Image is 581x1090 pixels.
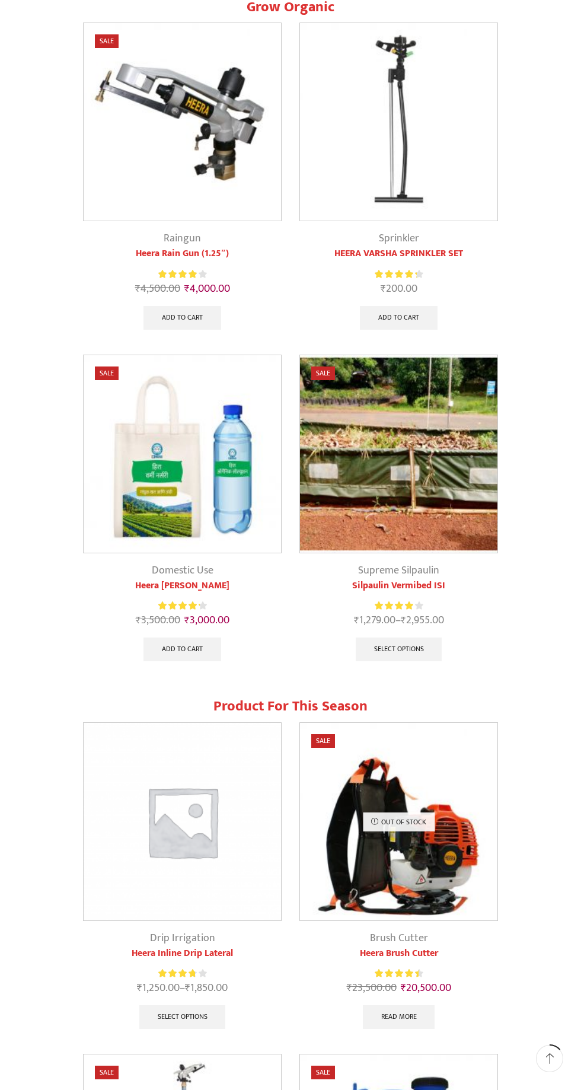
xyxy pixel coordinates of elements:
a: Silpaulin Vermibed ISI [299,579,498,593]
span: Rated out of 5 [158,967,195,980]
div: Rated 4.00 out of 5 [158,268,206,281]
bdi: 4,500.00 [135,280,180,298]
a: Heera Inline Drip Lateral [83,946,282,961]
a: Select options for “Silpaulin Vermibed ISI” [356,638,442,661]
div: Rated 4.55 out of 5 [375,967,423,980]
span: ₹ [401,979,406,997]
span: ₹ [347,979,352,997]
bdi: 200.00 [381,280,417,298]
bdi: 1,279.00 [354,611,395,629]
a: Add to cart: “Heera Vermi Nursery” [143,638,221,661]
a: Heera Rain Gun (1.25″) [83,247,282,261]
img: Impact Mini Sprinkler [300,23,497,221]
span: ₹ [184,280,190,298]
span: Sale [311,366,335,380]
a: Brush Cutter [370,929,428,947]
img: Heera Vermi Nursery [84,355,281,553]
span: – [299,613,498,629]
span: ₹ [135,280,141,298]
div: Rated 4.37 out of 5 [375,268,423,281]
span: – [83,980,282,996]
span: Rated out of 5 [375,268,417,281]
span: ₹ [137,979,142,997]
img: Silpaulin Vermibed ISI [300,355,497,553]
span: Rated out of 5 [158,268,197,281]
img: Heera Brush Cutter [300,723,497,920]
a: Domestic Use [152,562,213,579]
span: Sale [311,1066,335,1079]
span: Rated out of 5 [375,967,419,980]
bdi: 2,955.00 [401,611,444,629]
span: ₹ [185,979,190,997]
bdi: 1,250.00 [137,979,180,997]
a: HEERA VARSHA SPRINKLER SET [299,247,498,261]
img: Heera Raingun 1.50 [84,23,281,221]
div: Rated 4.33 out of 5 [158,600,206,612]
span: ₹ [136,611,141,629]
span: Sale [95,1066,119,1079]
a: Drip Irrigation [150,929,215,947]
span: Sale [95,366,119,380]
span: ₹ [184,611,190,629]
span: Rated out of 5 [158,600,200,612]
div: Rated 4.17 out of 5 [375,600,423,612]
a: Add to cart: “HEERA VARSHA SPRINKLER SET” [360,306,438,330]
p: Out of stock [363,812,435,831]
a: Heera Brush Cutter [299,946,498,961]
bdi: 3,000.00 [184,611,229,629]
bdi: 4,000.00 [184,280,230,298]
span: Sale [311,734,335,748]
div: Rated 3.81 out of 5 [158,967,206,980]
bdi: 20,500.00 [401,979,451,997]
span: ₹ [381,280,386,298]
span: ₹ [354,611,359,629]
a: Sprinkler [379,230,419,247]
a: Raingun [164,230,201,247]
img: Placeholder [84,723,281,920]
bdi: 3,500.00 [136,611,180,629]
span: Product for this Season [213,694,368,718]
a: Add to cart: “Heera Rain Gun (1.25")” [143,306,221,330]
bdi: 23,500.00 [347,979,397,997]
a: Select options for “Heera Inline Drip Lateral” [139,1005,226,1029]
span: ₹ [401,611,406,629]
span: Sale [95,34,119,48]
bdi: 1,850.00 [185,979,228,997]
a: Read more about “Heera Brush Cutter” [363,1005,435,1029]
a: Heera [PERSON_NAME] [83,579,282,593]
a: Supreme Silpaulin [358,562,439,579]
span: Rated out of 5 [375,600,415,612]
